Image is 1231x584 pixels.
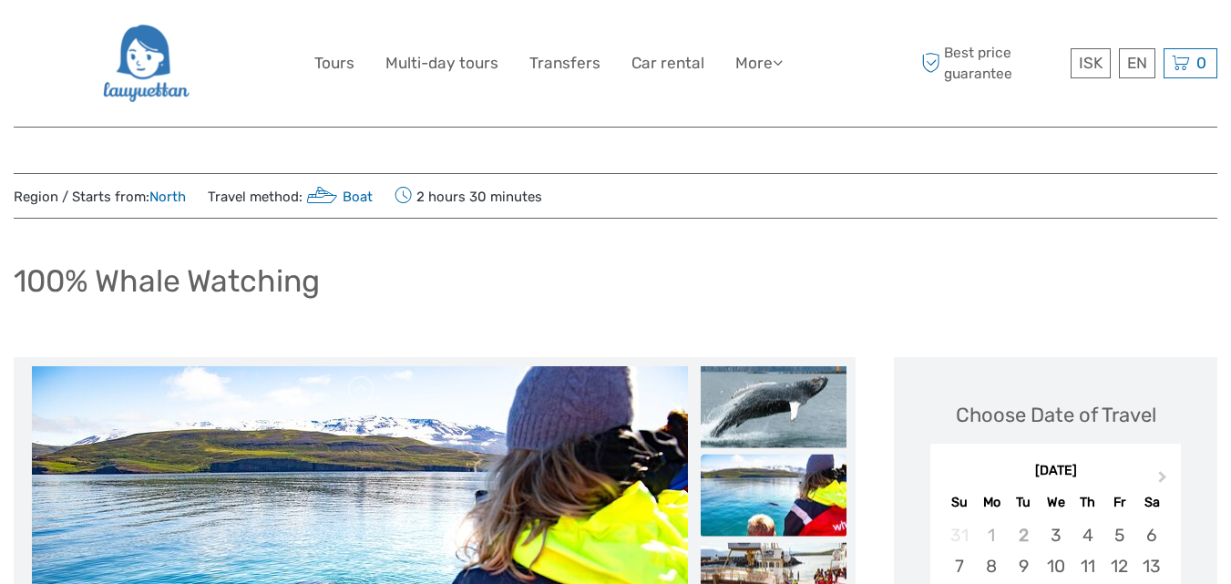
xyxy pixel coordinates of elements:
[14,188,186,207] span: Region / Starts from:
[14,262,320,300] h1: 100% Whale Watching
[1072,520,1103,550] div: Choose Thursday, September 4th, 2025
[529,50,600,77] a: Transfers
[976,551,1008,581] div: Choose Monday, September 8th, 2025
[149,189,186,205] a: North
[1079,54,1103,72] span: ISK
[208,183,373,209] span: Travel method:
[1103,490,1135,515] div: Fr
[976,520,1008,550] div: Not available Monday, September 1st, 2025
[735,50,783,77] a: More
[701,455,846,537] img: 0639fa1f6d7c4b4b8a6e08c7212e6485_slider_thumbnail.jpg
[976,490,1008,515] div: Mo
[395,183,542,209] span: 2 hours 30 minutes
[1040,520,1072,550] div: Choose Wednesday, September 3rd, 2025
[701,366,846,448] img: bc3e60c9ecc64773abb83663c3c73e19_slider_thumbnail.jpg
[1008,551,1040,581] div: Choose Tuesday, September 9th, 2025
[1135,551,1167,581] div: Choose Saturday, September 13th, 2025
[1103,520,1135,550] div: Choose Friday, September 5th, 2025
[1040,490,1072,515] div: We
[1135,490,1167,515] div: Sa
[1135,520,1167,550] div: Choose Saturday, September 6th, 2025
[303,189,373,205] a: Boat
[1040,551,1072,581] div: Choose Wednesday, September 10th, 2025
[1008,490,1040,515] div: Tu
[1150,466,1179,496] button: Next Month
[314,50,354,77] a: Tours
[1072,490,1103,515] div: Th
[385,50,498,77] a: Multi-day tours
[631,50,704,77] a: Car rental
[1119,48,1155,78] div: EN
[1194,54,1209,72] span: 0
[930,462,1181,481] div: [DATE]
[943,551,975,581] div: Choose Sunday, September 7th, 2025
[1008,520,1040,550] div: Not available Tuesday, September 2nd, 2025
[956,401,1156,429] div: Choose Date of Travel
[1072,551,1103,581] div: Choose Thursday, September 11th, 2025
[943,520,975,550] div: Not available Sunday, August 31st, 2025
[1103,551,1135,581] div: Choose Friday, September 12th, 2025
[917,43,1066,83] span: Best price guarantee
[101,14,190,113] img: 2954-36deae89-f5b4-4889-ab42-60a468582106_logo_big.png
[943,490,975,515] div: Su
